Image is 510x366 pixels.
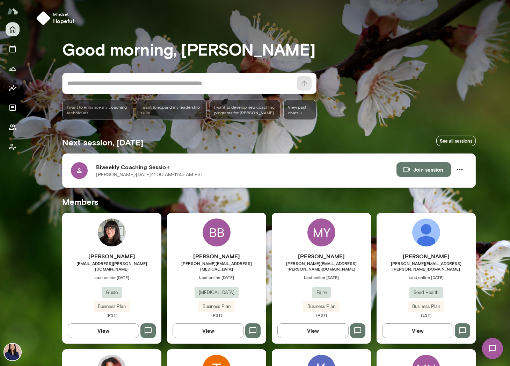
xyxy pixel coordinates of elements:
h6: [PERSON_NAME] [272,252,371,260]
span: Business Plan [94,303,130,310]
span: [PERSON_NAME][EMAIL_ADDRESS][PERSON_NAME][DOMAIN_NAME] [272,260,371,272]
button: Sessions [6,42,20,56]
span: Faire [312,289,331,296]
span: Gusto [102,289,122,296]
button: Members [6,120,20,134]
div: I want to expand my leadership skills [136,100,207,120]
span: (EST) [377,312,476,318]
span: Business Plan [303,303,340,310]
span: Business Plan [408,303,444,310]
img: Leah Kim [4,344,21,360]
h6: [PERSON_NAME] [167,252,266,260]
h5: Next session, [DATE] [62,137,143,148]
button: Home [6,22,20,36]
button: Client app [6,140,20,154]
span: (PST) [272,312,371,318]
span: I want to develop new coaching programs for [PERSON_NAME] [214,104,276,115]
button: View [277,323,349,338]
button: View [68,323,139,338]
button: Join session [396,162,451,177]
h3: Good morning, [PERSON_NAME] [62,39,476,59]
span: Business Plan [198,303,235,310]
span: [PERSON_NAME][EMAIL_ADDRESS][MEDICAL_DATA] [167,260,266,272]
h6: Biweekly Coaching Session [96,163,396,171]
h6: [PERSON_NAME] [377,252,476,260]
img: Jennie Becker [412,218,440,246]
span: Last online [DATE] [167,274,266,280]
span: View past chats -> [283,100,316,120]
button: Growth Plan [6,62,20,76]
h6: [PERSON_NAME] [62,252,161,260]
h6: hopeful [53,17,74,25]
div: MY [307,218,335,246]
span: Last online [DATE] [272,274,371,280]
img: Jadyn Aguilar [98,218,126,246]
a: See all sessions [436,136,476,146]
span: [PERSON_NAME][EMAIL_ADDRESS][PERSON_NAME][DOMAIN_NAME] [377,260,476,272]
img: mindset [36,11,50,25]
div: BB [203,218,231,246]
button: Insights [6,81,20,95]
button: Mindsethopeful [34,8,80,28]
span: Mindset [53,11,74,17]
span: Last online [DATE] [62,274,161,280]
span: (PST) [167,312,266,318]
img: Mento [7,5,18,18]
div: I want to develop new coaching programs for [PERSON_NAME] [210,100,280,120]
button: View [173,323,244,338]
div: I want to enhance my coaching techniques [62,100,133,120]
button: Documents [6,101,20,115]
h5: Members [62,196,476,207]
button: View [382,323,453,338]
p: [PERSON_NAME] · [DATE] · 11:00 AM-11:45 AM EST [96,171,203,178]
span: I want to enhance my coaching techniques [67,104,129,115]
span: (PST) [62,312,161,318]
span: Last online [DATE] [377,274,476,280]
span: [EMAIL_ADDRESS][PERSON_NAME][DOMAIN_NAME] [62,260,161,272]
span: I want to expand my leadership skills [140,104,202,115]
span: [MEDICAL_DATA] [195,289,239,296]
span: Seed Health [409,289,443,296]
